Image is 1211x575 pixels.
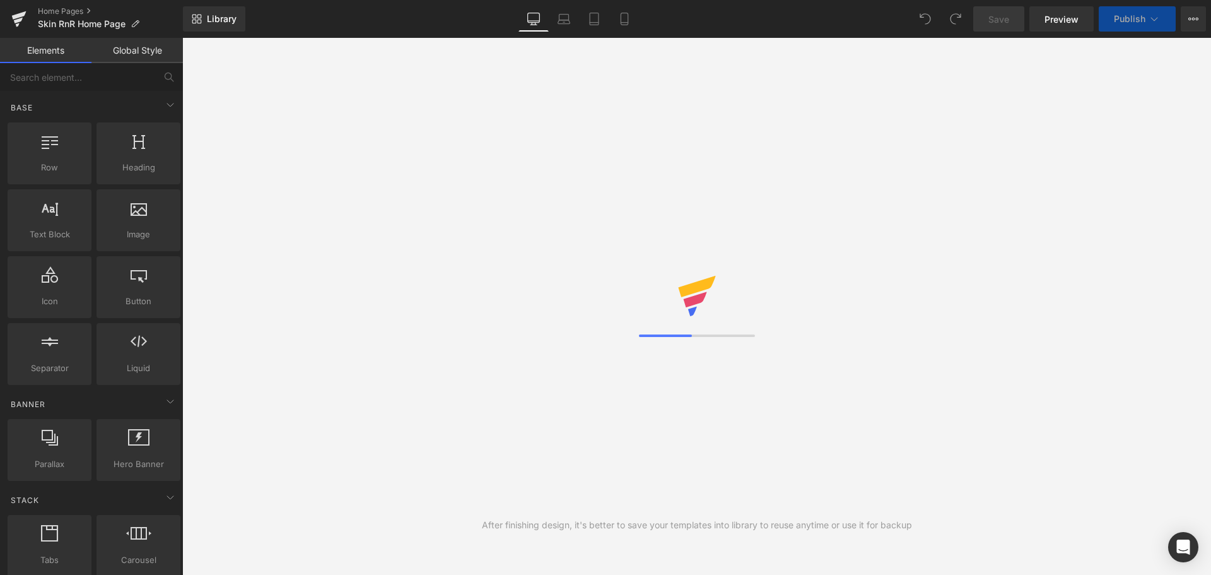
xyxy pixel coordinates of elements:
span: Row [11,161,88,174]
span: Carousel [100,554,177,567]
a: New Library [183,6,245,32]
span: Liquid [100,362,177,375]
a: Preview [1029,6,1094,32]
a: Mobile [609,6,640,32]
span: Library [207,13,237,25]
span: Preview [1044,13,1079,26]
span: Hero Banner [100,458,177,471]
a: Desktop [518,6,549,32]
span: Separator [11,362,88,375]
span: Tabs [11,554,88,567]
button: Publish [1099,6,1176,32]
span: Banner [9,398,47,410]
div: After finishing design, it's better to save your templates into library to reuse anytime or use i... [482,518,912,532]
a: Global Style [91,38,183,63]
span: Image [100,228,177,241]
div: Open Intercom Messenger [1168,532,1198,562]
span: Parallax [11,458,88,471]
button: Undo [913,6,938,32]
a: Tablet [579,6,609,32]
a: Laptop [549,6,579,32]
span: Base [9,102,34,114]
span: Heading [100,161,177,174]
button: Redo [943,6,968,32]
span: Save [988,13,1009,26]
button: More [1181,6,1206,32]
span: Button [100,295,177,308]
span: Text Block [11,228,88,241]
a: Home Pages [38,6,183,16]
span: Stack [9,494,40,506]
span: Icon [11,295,88,308]
span: Skin RnR Home Page [38,19,126,29]
span: Publish [1114,14,1145,24]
